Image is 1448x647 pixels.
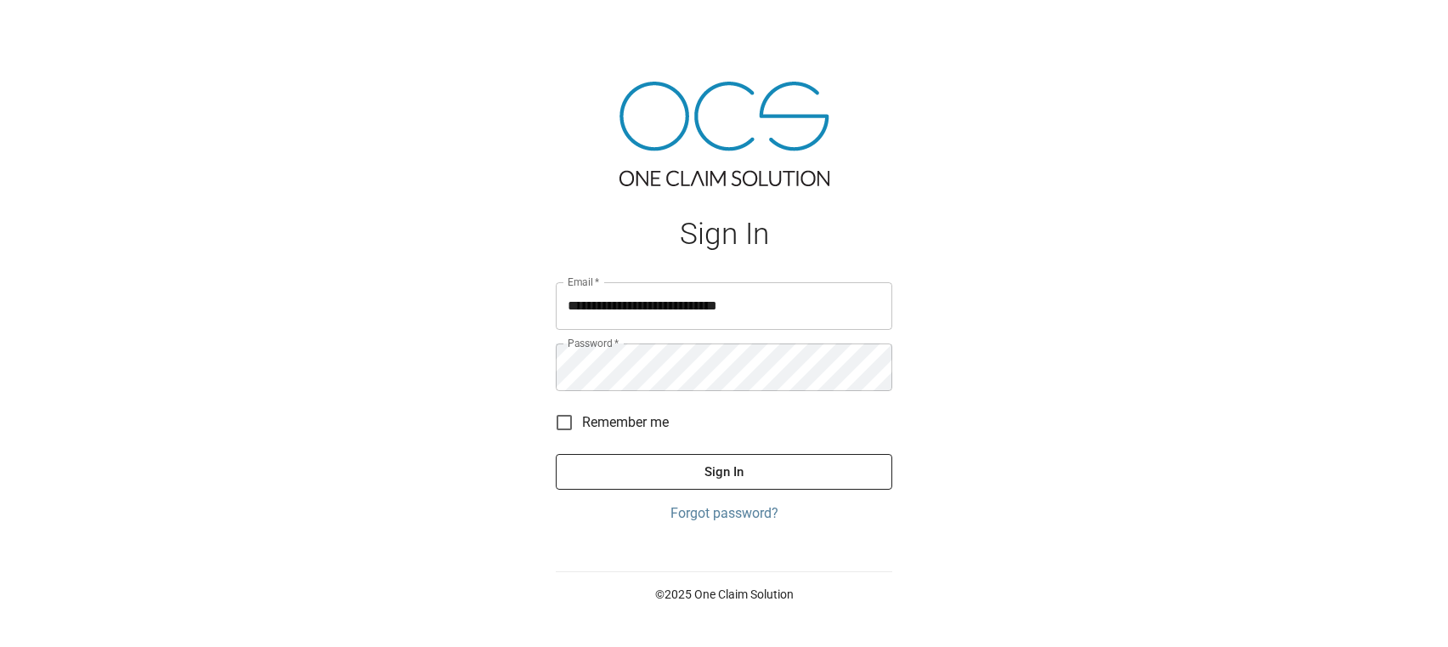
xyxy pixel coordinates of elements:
[20,10,88,44] img: ocs-logo-white-transparent.png
[582,412,669,433] span: Remember me
[556,586,892,603] p: © 2025 One Claim Solution
[556,217,892,252] h1: Sign In
[619,82,829,186] img: ocs-logo-tra.png
[556,503,892,524] a: Forgot password?
[568,275,600,289] label: Email
[556,454,892,490] button: Sign In
[568,336,619,350] label: Password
